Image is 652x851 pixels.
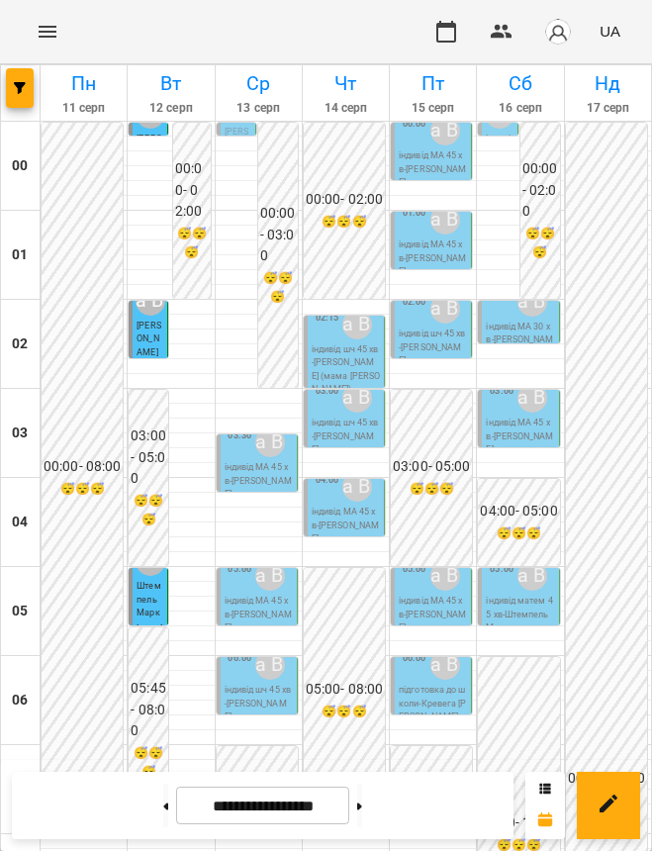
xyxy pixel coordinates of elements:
[175,225,209,262] h6: 😴😴😴
[393,480,470,499] h6: 😴😴😴
[399,328,467,368] p: індивід шч 45 хв - [PERSON_NAME]
[517,561,547,591] div: Рогаткіна Валерія
[255,561,285,591] div: Рогаткіна Валерія
[522,225,558,262] h6: 😴😴😴
[225,461,293,502] p: індивід МА 45 хв - [PERSON_NAME]
[219,68,299,99] h6: Ср
[312,506,380,546] p: індивід МА 45 хв - [PERSON_NAME]
[225,684,293,724] p: індивід шч 45 хв - [PERSON_NAME]
[486,321,554,361] p: індивід МА 30 хв - [PERSON_NAME]
[131,678,166,742] h6: 05:45 - 08:00
[44,68,124,99] h6: Пн
[399,595,467,635] p: індивід МА 45 хв - [PERSON_NAME]
[12,512,28,533] h6: 04
[403,117,426,131] label: 00:00
[430,650,460,680] div: Рогаткіна Валерія
[430,294,460,324] div: Рогаткіна Валерія
[228,562,251,576] label: 05:00
[131,492,166,529] h6: 😴😴😴
[316,311,339,325] label: 02:15
[316,384,339,398] label: 03:00
[517,287,547,317] div: Рогаткіна Валерія
[342,472,372,502] div: Рогаткіна Валерія
[393,99,473,118] h6: 15 серп
[255,650,285,680] div: Рогаткіна Валерія
[568,68,648,99] h6: Нд
[393,68,473,99] h6: Пт
[306,213,383,232] h6: 😴😴😴
[486,595,554,635] p: індивід матем 45 хв - Штемпель Марк
[260,203,296,267] h6: 00:00 - 03:00
[12,155,28,177] h6: 00
[568,99,648,118] h6: 17 серп
[225,595,293,635] p: індивід МА 45 хв - [PERSON_NAME]
[403,562,426,576] label: 05:00
[592,13,628,49] button: UA
[486,417,554,457] p: індивід МА 45 хв - [PERSON_NAME]
[403,206,426,220] label: 01:00
[12,423,28,444] h6: 03
[137,134,160,170] span: [PERSON_NAME]
[44,99,124,118] h6: 11 серп
[44,480,121,499] h6: 😴😴😴
[430,561,460,591] div: Рогаткіна Валерія
[131,744,166,782] h6: 😴😴😴
[255,427,285,457] div: Рогаткіна Валерія
[131,68,211,99] h6: Вт
[12,690,28,711] h6: 06
[480,501,557,522] h6: 04:00 - 05:00
[175,158,209,223] h6: 00:00 - 02:00
[306,703,383,721] h6: 😴😴😴
[44,456,121,478] h6: 00:00 - 08:00
[486,133,512,213] p: індивід шч 45 хв - [PERSON_NAME]
[490,384,513,398] label: 03:00
[342,383,372,413] div: Рогаткіна Валерія
[393,456,470,478] h6: 03:00 - 05:00
[12,333,28,355] h6: 02
[480,68,560,99] h6: Сб
[490,562,513,576] label: 05:00
[225,127,248,163] span: [PERSON_NAME]
[316,473,339,487] label: 04:00
[136,286,165,316] div: Рогаткіна Валерія
[517,383,547,413] div: Рогаткіна Валерія
[306,68,386,99] h6: Чт
[430,205,460,235] div: Рогаткіна Валерія
[403,295,426,309] label: 02:00
[399,238,467,279] p: індивід МА 45 хв - [PERSON_NAME]
[480,524,557,543] h6: 😴😴😴
[522,158,558,223] h6: 00:00 - 02:00
[399,684,467,724] p: підготовка до школи - Кревега [PERSON_NAME]
[228,651,251,665] label: 06:00
[403,651,426,665] label: 06:00
[306,99,386,118] h6: 14 серп
[137,581,160,617] span: Штемпель Марк
[131,99,211,118] h6: 12 серп
[600,21,620,42] span: UA
[430,116,460,145] div: Рогаткіна Валерія
[228,428,251,442] label: 03:30
[219,99,299,118] h6: 13 серп
[137,321,160,357] span: [PERSON_NAME]
[131,425,166,490] h6: 03:00 - 05:00
[137,622,163,676] p: індивід матем 45 хв
[260,269,296,307] h6: 😴😴😴
[306,679,383,701] h6: 05:00 - 08:00
[480,99,560,118] h6: 16 серп
[342,310,372,339] div: Рогаткіна Валерія
[312,417,380,457] p: індивід шч 45 хв - [PERSON_NAME]
[399,149,467,190] p: індивід МА 45 хв - [PERSON_NAME]
[12,244,28,266] h6: 01
[12,601,28,622] h6: 05
[306,189,383,211] h6: 00:00 - 02:00
[24,8,71,55] button: Menu
[312,343,380,397] p: індивід шч 45 хв - [PERSON_NAME] (мама [PERSON_NAME])
[544,18,572,46] img: avatar_s.png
